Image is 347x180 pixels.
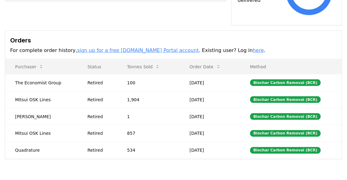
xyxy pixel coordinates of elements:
td: 857 [117,125,180,142]
td: The Economist Group [5,74,78,91]
td: [DATE] [180,74,240,91]
button: Purchaser [10,61,49,73]
td: 1 [117,108,180,125]
div: Retired [87,97,112,103]
a: sign up for a free [DOMAIN_NAME] Portal account [77,47,199,53]
td: Mitsui OSK Lines [5,125,78,142]
p: For complete order history, . Existing user? Log in . [10,47,337,54]
td: [PERSON_NAME] [5,108,78,125]
div: Retired [87,80,112,86]
div: Biochar Carbon Removal (BCR) [250,96,321,103]
div: Retired [87,114,112,120]
td: 100 [117,74,180,91]
td: [DATE] [180,142,240,159]
td: Quadrature [5,142,78,159]
button: Order Date [185,61,226,73]
p: Method [245,64,337,70]
td: [DATE] [180,108,240,125]
td: 1,904 [117,91,180,108]
div: Biochar Carbon Removal (BCR) [250,113,321,120]
h3: Orders [10,36,337,45]
div: Biochar Carbon Removal (BCR) [250,79,321,86]
td: [DATE] [180,91,240,108]
a: here [253,47,264,53]
td: Mitsui OSK Lines [5,91,78,108]
button: Tonnes Sold [122,61,165,73]
div: Retired [87,130,112,137]
div: Retired [87,147,112,154]
p: Status [82,64,112,70]
td: 534 [117,142,180,159]
div: Biochar Carbon Removal (BCR) [250,147,321,154]
div: Biochar Carbon Removal (BCR) [250,130,321,137]
td: [DATE] [180,125,240,142]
